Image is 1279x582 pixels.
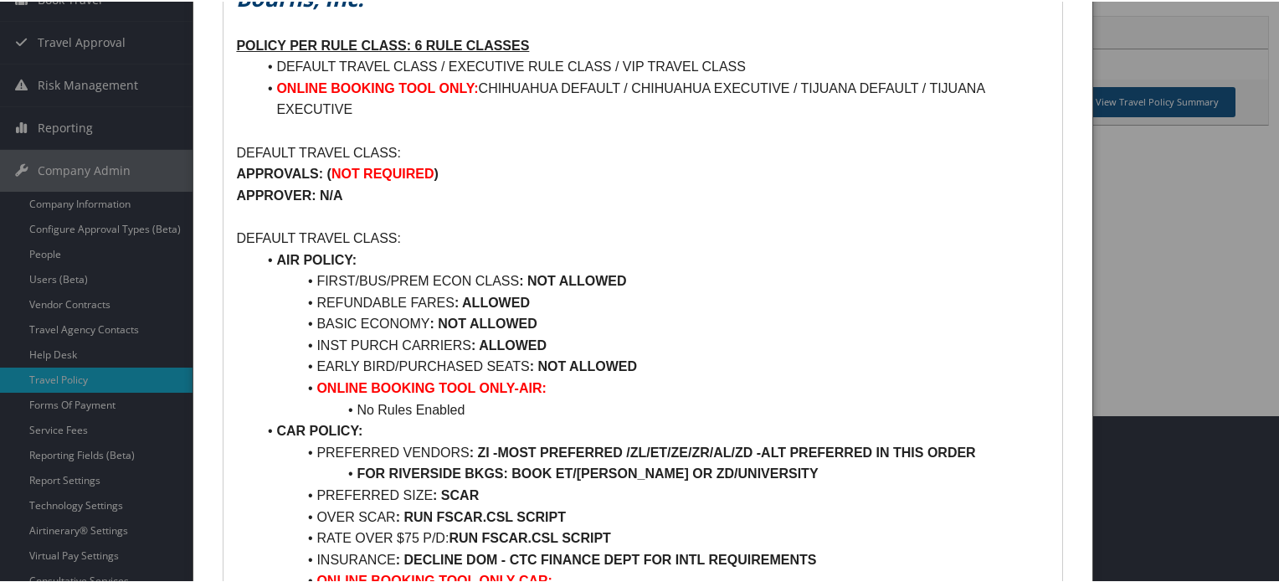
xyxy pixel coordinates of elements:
[256,354,1049,376] li: EARLY BIRD/PURCHASED SEATS
[236,141,1049,162] p: DEFAULT TRAVEL CLASS:
[236,37,529,51] u: POLICY PER RULE CLASS: 6 RULE CLASSES
[403,551,816,565] strong: DECLINE DOM - CTC FINANCE DEPT FOR INTL REQUIREMENTS
[276,80,478,94] strong: ONLINE BOOKING TOOL ONLY:
[519,272,523,286] strong: :
[256,54,1049,76] li: DEFAULT TRAVEL CLASS / EXECUTIVE RULE CLASS / VIP TRAVEL CLASS
[236,226,1049,248] p: DEFAULT TRAVEL CLASS:
[331,165,434,179] strong: NOT REQUIRED
[276,422,362,436] strong: CAR POLICY:
[256,76,1049,119] li: CHIHUAHUA DEFAULT / CHIHUAHUA EXECUTIVE / TIJUANA DEFAULT / TIJUANA EXECUTIVE
[430,315,537,329] strong: : NOT ALLOWED
[477,444,975,458] strong: ZI -MOST PREFERRED /ZL/ET/ZE/ZR/AL/ZD -ALT PREFERRED IN THIS ORDER
[256,333,1049,355] li: INST PURCH CARRIERS
[470,444,474,458] strong: :
[276,251,357,265] strong: AIR POLICY:
[256,291,1049,312] li: REFUNDABLE FARES
[527,272,627,286] strong: NOT ALLOWED
[471,337,547,351] strong: : ALLOWED
[236,187,342,201] strong: APPROVER: N/A
[256,548,1049,569] li: INSURANCE
[396,508,566,523] strong: : RUN FSCAR.CSL SCRIPT
[455,294,530,308] strong: : ALLOWED
[433,487,479,501] strong: : SCAR
[256,483,1049,505] li: PREFERRED SIZE
[357,465,818,479] strong: FOR RIVERSIDE BKGS: BOOK ET/[PERSON_NAME] OR ZD/UNIVERSITY
[256,505,1049,527] li: OVER SCAR
[256,440,1049,462] li: PREFERRED VENDORS
[434,165,439,179] strong: )
[396,551,400,565] strong: :
[236,165,331,179] strong: APPROVALS: (
[256,398,1049,420] li: No Rules Enabled
[530,358,637,372] strong: : NOT ALLOWED
[256,312,1049,333] li: BASIC ECONOMY
[256,526,1049,548] li: RATE OVER $75 P/D:
[256,269,1049,291] li: FIRST/BUS/PREM ECON CLASS
[316,379,546,394] strong: ONLINE BOOKING TOOL ONLY-AIR:
[449,529,611,543] strong: RUN FSCAR.CSL SCRIPT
